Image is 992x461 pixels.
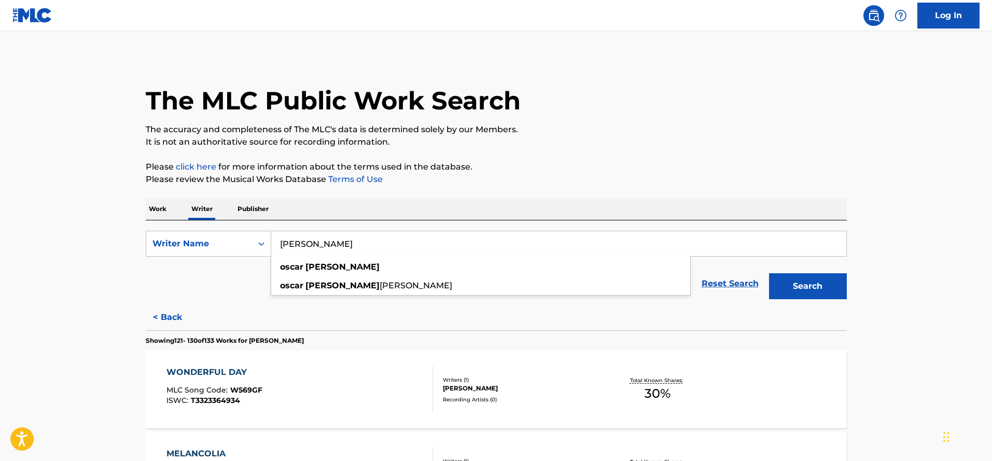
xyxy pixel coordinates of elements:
span: T3323364934 [191,396,240,405]
span: W569GF [230,385,262,395]
strong: oscar [280,281,303,290]
div: MELANCOLIA [166,448,266,460]
p: It is not an authoritative source for recording information. [146,136,847,148]
div: [PERSON_NAME] [443,384,599,393]
div: Arrastrar [943,422,949,453]
img: help [895,9,907,22]
h1: The MLC Public Work Search [146,85,521,116]
p: Work [146,198,170,220]
a: Reset Search [696,272,764,295]
p: Please for more information about the terms used in the database. [146,161,847,173]
strong: oscar [280,262,303,272]
div: WONDERFUL DAY [166,366,262,379]
span: [PERSON_NAME] [380,281,452,290]
div: Help [890,5,911,26]
img: MLC Logo [12,8,52,23]
p: Total Known Shares: [630,376,686,384]
span: MLC Song Code : [166,385,230,395]
form: Search Form [146,231,847,304]
strong: [PERSON_NAME] [305,262,380,272]
strong: [PERSON_NAME] [305,281,380,290]
p: Publisher [234,198,272,220]
span: 30 % [645,384,670,403]
p: The accuracy and completeness of The MLC's data is determined solely by our Members. [146,123,847,136]
a: WONDERFUL DAYMLC Song Code:W569GFISWC:T3323364934Writers (1)[PERSON_NAME]Recording Artists (0)Tot... [146,351,847,428]
div: Recording Artists ( 0 ) [443,396,599,403]
div: Writers ( 1 ) [443,376,599,384]
iframe: Chat Widget [940,411,992,461]
p: Please review the Musical Works Database [146,173,847,186]
p: Showing 121 - 130 of 133 Works for [PERSON_NAME] [146,336,304,345]
img: search [868,9,880,22]
a: click here [176,162,216,172]
button: Search [769,273,847,299]
div: Writer Name [152,238,246,250]
a: Public Search [863,5,884,26]
div: Widget de chat [940,411,992,461]
a: Terms of Use [326,174,383,184]
button: < Back [146,304,208,330]
span: ISWC : [166,396,191,405]
p: Writer [188,198,216,220]
a: Log In [917,3,980,29]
